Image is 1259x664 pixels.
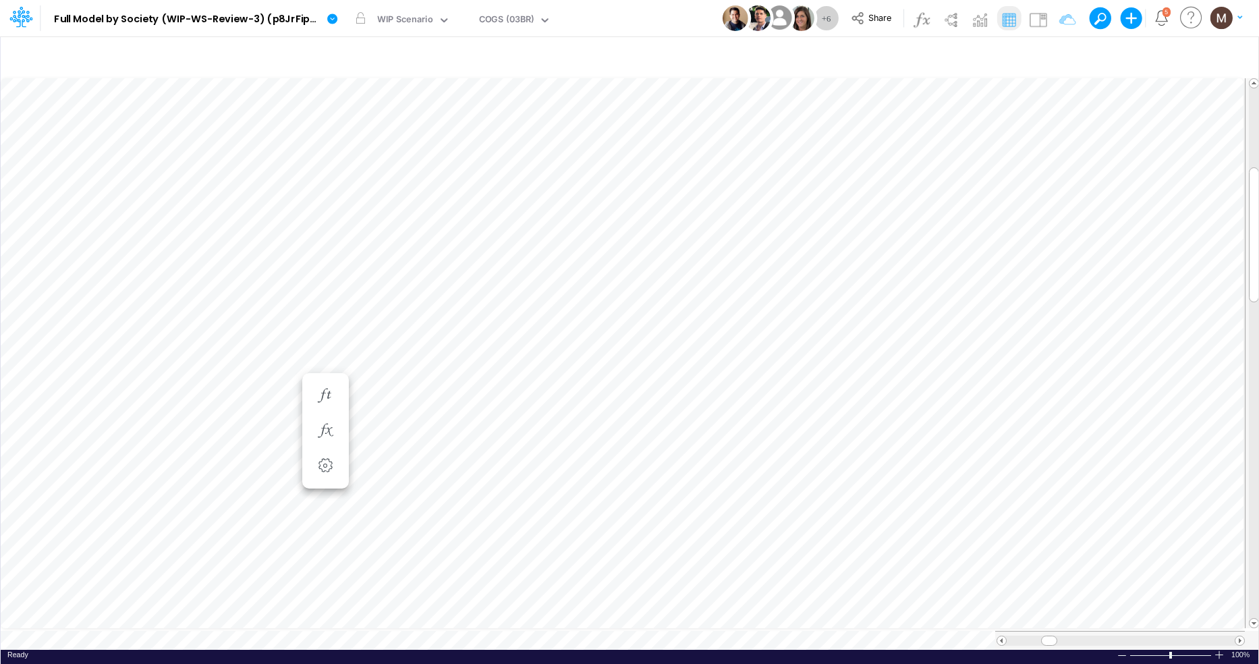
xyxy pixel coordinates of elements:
div: In Ready mode [7,650,28,660]
div: Zoom Out [1117,651,1127,661]
img: User Image Icon [789,5,814,31]
div: Zoom level [1231,650,1252,660]
div: Zoom In [1214,650,1225,660]
div: Zoom [1169,652,1172,659]
span: Share [868,12,891,22]
img: User Image Icon [723,5,748,31]
span: Ready [7,651,28,659]
div: 5 unread items [1165,9,1168,15]
input: Type a title here [12,43,965,70]
span: + 6 [822,14,831,23]
div: Zoom [1129,650,1214,660]
span: 100% [1231,650,1252,660]
div: WIP Scenario [377,13,433,28]
button: Share [844,8,900,29]
a: Notifications [1154,10,1169,26]
img: User Image Icon [745,5,771,31]
img: User Image Icon [764,3,795,33]
div: COGS (03BR) [479,13,534,28]
b: Full Model by Society (WIP-WS-Review-3) (p8JrFipGveTU7I_vk960F.EPc.b3Teyw) [DATE]T16:40:57UTC [54,13,321,26]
